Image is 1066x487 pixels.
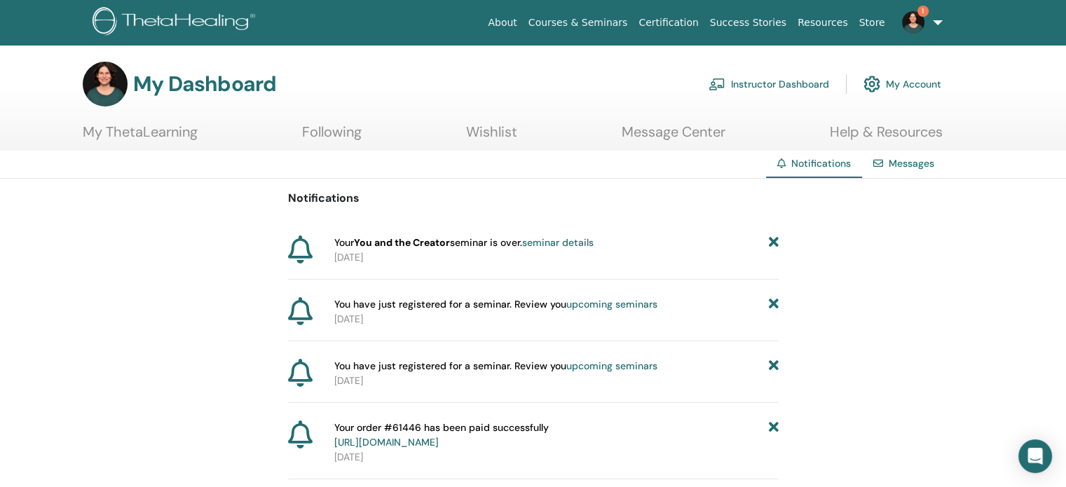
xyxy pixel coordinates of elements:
a: Certification [633,10,704,36]
a: Wishlist [466,123,517,151]
img: default.jpg [902,11,924,34]
a: Store [854,10,891,36]
a: Following [302,123,362,151]
a: Resources [792,10,854,36]
p: [DATE] [334,450,779,465]
img: default.jpg [83,62,128,107]
a: Success Stories [704,10,792,36]
div: Open Intercom Messenger [1018,439,1052,473]
a: Help & Resources [830,123,943,151]
span: Notifications [791,157,851,170]
a: My Account [863,69,941,100]
p: Notifications [288,190,779,207]
img: chalkboard-teacher.svg [709,78,725,90]
img: logo.png [93,7,260,39]
img: cog.svg [863,72,880,96]
a: Message Center [622,123,725,151]
a: About [482,10,522,36]
a: Instructor Dashboard [709,69,829,100]
a: seminar details [522,236,594,249]
a: Courses & Seminars [523,10,634,36]
span: Your order #61446 has been paid successfully [334,420,549,450]
a: Messages [889,157,934,170]
span: Your seminar is over. [334,235,594,250]
p: [DATE] [334,373,779,388]
h3: My Dashboard [133,71,276,97]
a: upcoming seminars [566,359,657,372]
a: My ThetaLearning [83,123,198,151]
strong: You and the Creator [354,236,450,249]
span: You have just registered for a seminar. Review you [334,359,657,373]
span: 1 [917,6,929,17]
a: upcoming seminars [566,298,657,310]
p: [DATE] [334,250,779,265]
span: You have just registered for a seminar. Review you [334,297,657,312]
a: [URL][DOMAIN_NAME] [334,436,439,448]
p: [DATE] [334,312,779,327]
